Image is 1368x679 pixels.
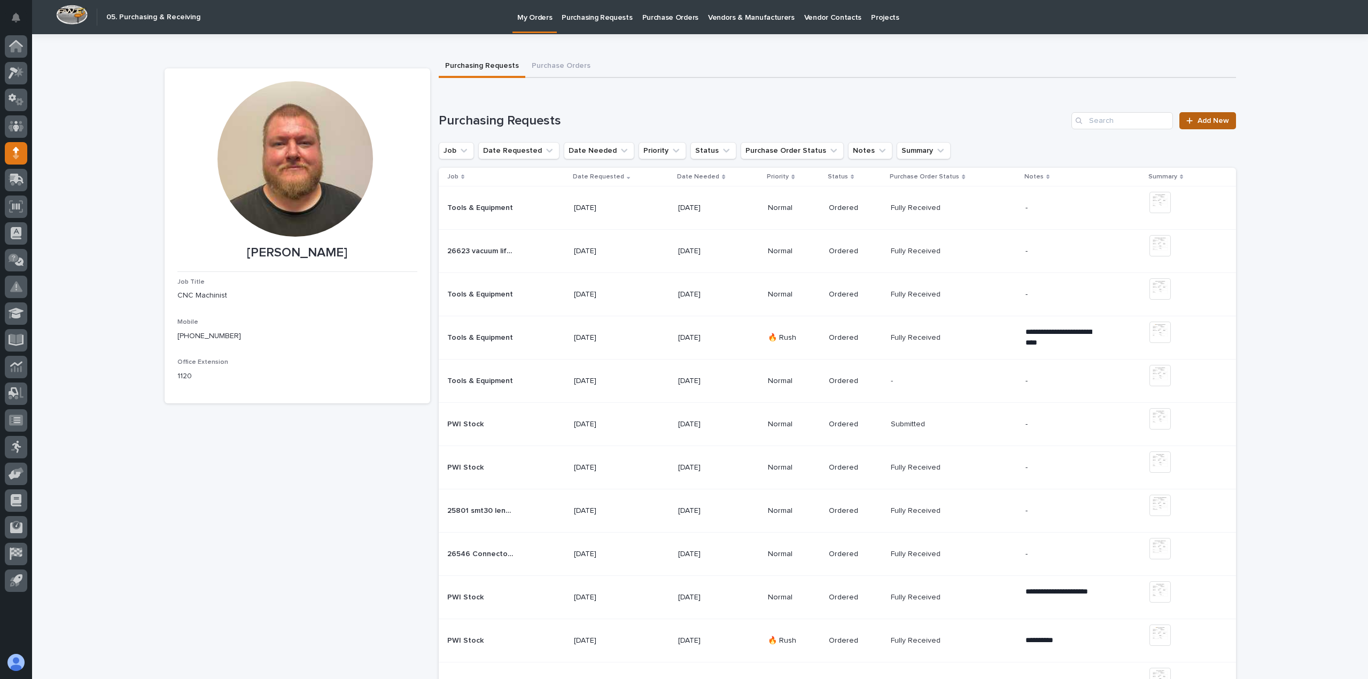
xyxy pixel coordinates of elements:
p: [DATE] [574,420,641,429]
tr: Tools & EquipmentTools & Equipment [DATE][DATE]🔥 RushOrderedFully ReceivedFully Received **** ***... [439,316,1236,360]
p: - [1025,377,1092,386]
p: Normal [768,593,820,602]
span: Add New [1198,117,1229,124]
p: [DATE] [574,247,641,256]
p: - [1025,420,1092,429]
p: Ordered [829,333,883,342]
button: Notifications [5,6,27,29]
button: Notes [848,142,892,159]
p: Notes [1024,171,1044,183]
span: Office Extension [177,359,228,365]
p: Tools & Equipment [447,201,515,213]
span: Mobile [177,319,198,325]
p: Ordered [829,636,883,645]
p: Fully Received [891,634,943,645]
button: Job [439,142,474,159]
button: users-avatar [5,651,27,674]
p: Fully Received [891,245,943,256]
tr: 26623 vacuum lifter door26623 vacuum lifter door [DATE][DATE]NormalOrderedFully ReceivedFully Rec... [439,230,1236,273]
button: Purchasing Requests [439,56,525,78]
p: Priority [767,171,789,183]
p: [DATE] [574,377,641,386]
p: - [1025,247,1092,256]
p: Normal [768,377,820,386]
tr: 25801 smt30 lengthened shaft25801 smt30 lengthened shaft [DATE][DATE]NormalOrderedFully ReceivedF... [439,489,1236,533]
p: Ordered [829,593,883,602]
p: [DATE] [678,290,745,299]
tr: 26546 Connector Sleeve26546 Connector Sleeve [DATE][DATE]NormalOrderedFully ReceivedFully Received - [439,533,1236,576]
p: - [1025,463,1092,472]
p: Ordered [829,463,883,472]
p: CNC Machinist [177,290,417,301]
p: 1120 [177,371,417,382]
p: [DATE] [574,506,641,516]
p: [DATE] [678,636,745,645]
p: [DATE] [574,636,641,645]
h2: 05. Purchasing & Receiving [106,13,200,22]
p: Submitted [891,418,927,429]
p: Normal [768,204,820,213]
p: Fully Received [891,201,943,213]
button: Date Requested [478,142,559,159]
p: [DATE] [678,420,745,429]
tr: Tools & EquipmentTools & Equipment [DATE][DATE]NormalOrdered-- - [439,360,1236,403]
p: Ordered [829,247,883,256]
p: Fully Received [891,288,943,299]
tr: PWI StockPWI Stock [DATE][DATE]NormalOrderedSubmittedSubmitted - [439,403,1236,446]
p: [DATE] [574,204,641,213]
tr: Tools & EquipmentTools & Equipment [DATE][DATE]NormalOrderedFully ReceivedFully Received - [439,273,1236,316]
a: [PHONE_NUMBER] [177,332,241,340]
p: 26623 vacuum lifter door [447,245,516,256]
p: Tools & Equipment [447,331,515,342]
button: Purchase Orders [525,56,597,78]
p: Ordered [829,377,883,386]
p: Normal [768,420,820,429]
p: [DATE] [678,333,745,342]
p: PWI Stock [447,418,486,429]
tr: Tools & EquipmentTools & Equipment [DATE][DATE]NormalOrderedFully ReceivedFully Received - [439,186,1236,230]
p: Normal [768,290,820,299]
a: Add New [1179,112,1235,129]
tr: PWI StockPWI Stock [DATE][DATE]NormalOrderedFully ReceivedFully Received **** **** **** **** *** [439,576,1236,619]
p: Tools & Equipment [447,374,515,386]
p: [DATE] [678,247,745,256]
p: Ordered [829,550,883,559]
p: 25801 smt30 lengthened shaft [447,504,516,516]
p: [DATE] [678,463,745,472]
button: Purchase Order Status [741,142,844,159]
div: Notifications [13,13,27,30]
p: Normal [768,506,820,516]
p: 🔥 Rush [768,333,820,342]
button: Priority [639,142,686,159]
input: Search [1071,112,1173,129]
p: [DATE] [678,506,745,516]
tr: PWI StockPWI Stock [DATE][DATE]NormalOrderedFully ReceivedFully Received - [439,446,1236,489]
p: Ordered [829,420,883,429]
p: Fully Received [891,331,943,342]
p: - [1025,506,1092,516]
p: [DATE] [678,593,745,602]
tr: PWI StockPWI Stock [DATE][DATE]🔥 RushOrderedFully ReceivedFully Received **** ***** [439,619,1236,662]
p: [DATE] [678,550,745,559]
p: PWI Stock [447,591,486,602]
p: 🔥 Rush [768,636,820,645]
p: Ordered [829,204,883,213]
p: - [891,374,895,386]
p: - [1025,290,1092,299]
p: Fully Received [891,591,943,602]
p: Fully Received [891,461,943,472]
p: [DATE] [678,377,745,386]
p: Normal [768,247,820,256]
p: Normal [768,550,820,559]
p: [PERSON_NAME] [177,245,417,261]
p: [DATE] [574,463,641,472]
p: 26546 Connector Sleeve [447,548,516,559]
p: [DATE] [574,333,641,342]
p: Status [828,171,848,183]
h1: Purchasing Requests [439,113,1068,129]
p: - [1025,550,1092,559]
p: [DATE] [574,550,641,559]
p: Tools & Equipment [447,288,515,299]
p: [DATE] [574,290,641,299]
